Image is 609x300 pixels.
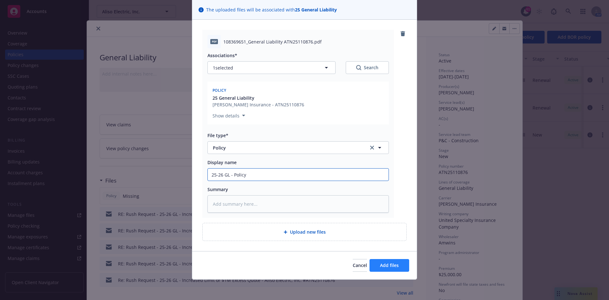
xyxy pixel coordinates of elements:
button: Cancel [353,259,367,272]
div: Upload new files [202,223,407,241]
button: Add files [370,259,409,272]
span: Add files [380,262,399,268]
span: Summary [207,186,228,192]
span: Upload new files [290,229,326,235]
span: Cancel [353,262,367,268]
